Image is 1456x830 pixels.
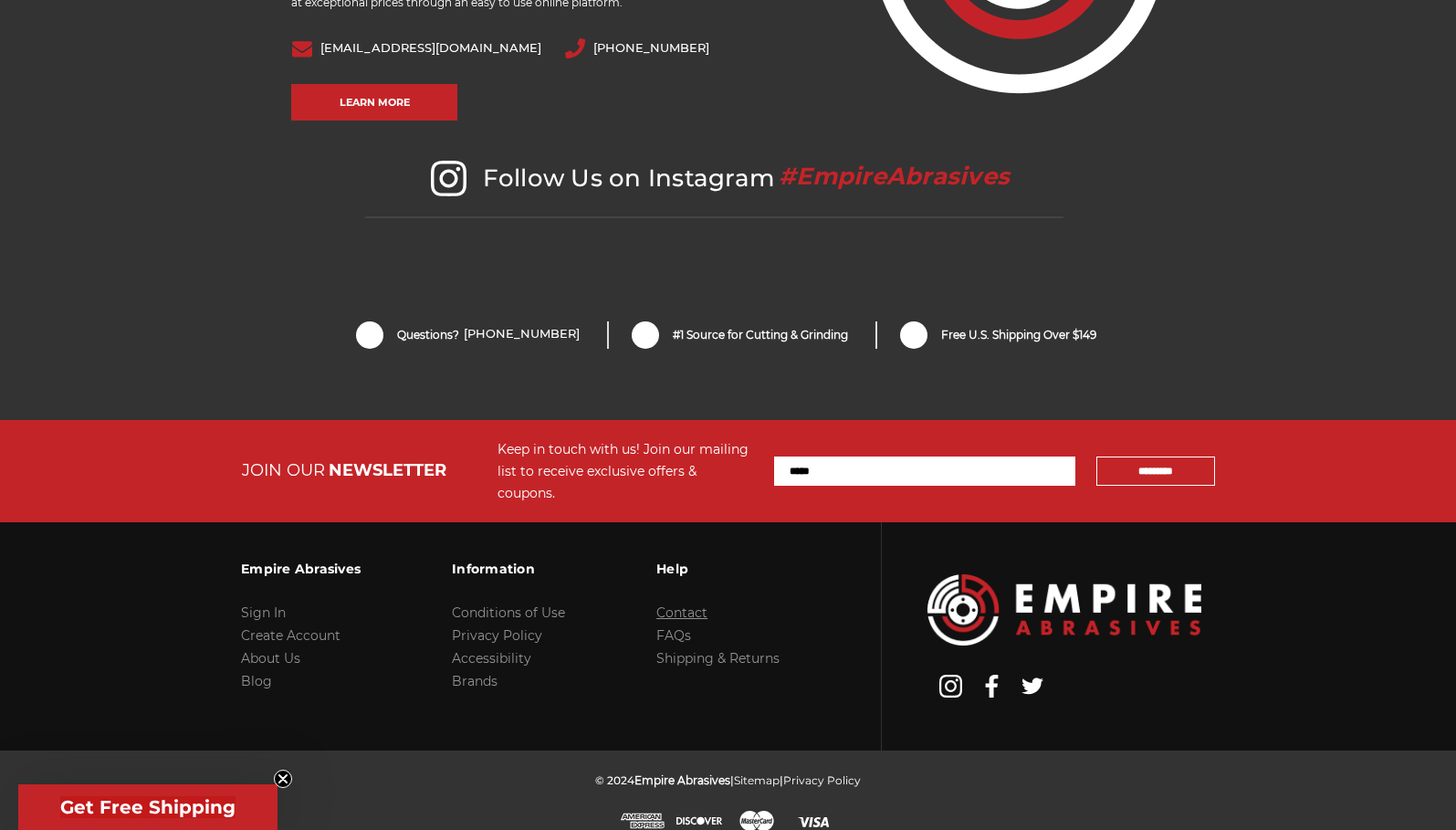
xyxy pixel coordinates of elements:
[241,650,300,667] a: About Us
[656,650,780,667] a: Shipping & Returns
[452,673,498,689] a: Brands
[593,41,709,54] a: [PHONE_NUMBER]
[365,161,1064,218] h2: Follow Us on Instagram
[241,627,340,644] a: Create Account
[498,438,756,504] div: Keep in touch with us! Join our mailing list to receive exclusive offers & coupons.
[397,327,580,343] span: Questions?
[927,574,1201,645] img: Empire Abrasives Logo Image
[656,550,780,588] h3: Help
[656,604,707,621] a: Contact
[291,84,457,121] a: Learn More
[941,327,1096,343] span: Free U.S. Shipping Over $149
[329,460,446,480] span: NEWSLETTER
[779,162,1010,191] span: #EmpireAbrasives
[241,604,286,621] a: Sign In
[452,604,565,621] a: Conditions of Use
[634,773,730,787] span: Empire Abrasives
[242,460,325,480] span: JOIN OUR
[774,163,1014,193] a: #EmpireAbrasives
[595,769,861,792] p: © 2024 | |
[60,796,236,818] span: Get Free Shipping
[464,327,580,343] a: [PHONE_NUMBER]
[673,327,848,343] span: #1 Source for Cutting & Grinding
[734,773,780,787] a: Sitemap
[452,650,531,667] a: Accessibility
[783,773,861,787] a: Privacy Policy
[274,770,292,788] button: Close teaser
[452,627,542,644] a: Privacy Policy
[320,41,541,54] a: [EMAIL_ADDRESS][DOMAIN_NAME]
[241,550,361,588] h3: Empire Abrasives
[241,673,272,689] a: Blog
[452,550,565,588] h3: Information
[18,784,278,830] div: Get Free ShippingClose teaser
[656,627,691,644] a: FAQs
